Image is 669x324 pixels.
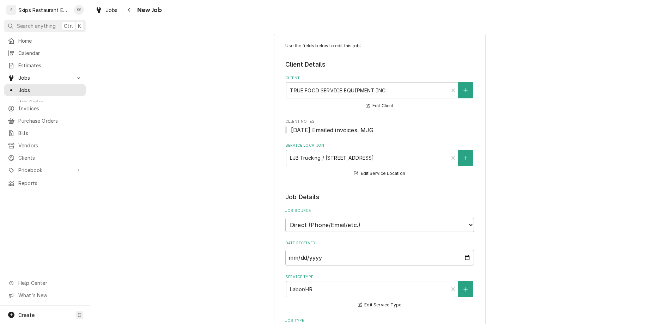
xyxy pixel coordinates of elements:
span: Help Center [18,279,81,287]
span: Pricebook [18,166,72,174]
a: Reports [4,177,86,189]
div: Client Notes [285,119,474,134]
a: Vendors [4,140,86,151]
a: Invoices [4,103,86,114]
span: Reports [18,179,82,187]
span: Jobs [18,86,82,94]
svg: Create New Location [463,155,468,160]
span: Create [18,312,35,318]
div: Job Source [285,208,474,232]
a: Go to Jobs [4,72,86,84]
div: Client [285,75,474,110]
button: Navigate back [124,4,135,16]
div: Service Location [285,143,474,178]
span: Purchase Orders [18,117,82,124]
svg: Create New Client [463,88,468,93]
label: Job Source [285,208,474,214]
div: SS [74,5,84,15]
button: Edit Client [365,102,394,110]
span: Bills [18,129,82,137]
legend: Client Details [285,60,474,69]
label: Service Location [285,143,474,148]
span: Jobs [18,74,72,81]
input: yyyy-mm-dd [285,250,474,265]
label: Service Type [285,274,474,280]
a: Home [4,35,86,47]
label: Job Type [285,318,474,324]
a: Jobs [4,84,86,96]
a: Calendar [4,47,86,59]
button: Create New Location [458,150,473,166]
a: Go to Help Center [4,277,86,289]
a: Bills [4,127,86,139]
a: Purchase Orders [4,115,86,127]
legend: Job Details [285,192,474,202]
span: Ctrl [64,22,73,30]
span: Job Series [18,99,82,106]
svg: Create New Service [463,287,468,292]
div: Skips Restaurant Equipment [18,6,70,14]
button: Edit Service Location [353,169,406,178]
span: Calendar [18,49,82,57]
button: Create New Client [458,82,473,98]
a: Go to What's New [4,289,86,301]
label: Date Received [285,240,474,246]
span: Client Notes [285,119,474,124]
span: K [78,22,81,30]
button: Search anythingCtrlK [4,20,86,32]
span: Estimates [18,62,82,69]
span: What's New [18,292,81,299]
span: Jobs [106,6,118,14]
span: Invoices [18,105,82,112]
button: Edit Service Type [357,301,402,310]
a: Go to Pricebook [4,164,86,176]
span: Search anything [17,22,56,30]
a: Job Series [4,97,86,108]
span: New Job [135,5,162,15]
p: Use the fields below to edit this job: [285,43,474,49]
div: Service Type [285,274,474,309]
span: [DATE] Emailed invoices. MJG [291,127,373,134]
span: Home [18,37,82,44]
a: Jobs [92,4,121,16]
div: Shan Skipper's Avatar [74,5,84,15]
div: S [6,5,16,15]
span: C [78,311,81,319]
a: Clients [4,152,86,164]
label: Client [285,75,474,81]
div: Date Received [285,240,474,265]
button: Create New Service [458,281,473,297]
a: Estimates [4,60,86,71]
span: Clients [18,154,82,161]
span: Client Notes [285,126,474,134]
span: Vendors [18,142,82,149]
